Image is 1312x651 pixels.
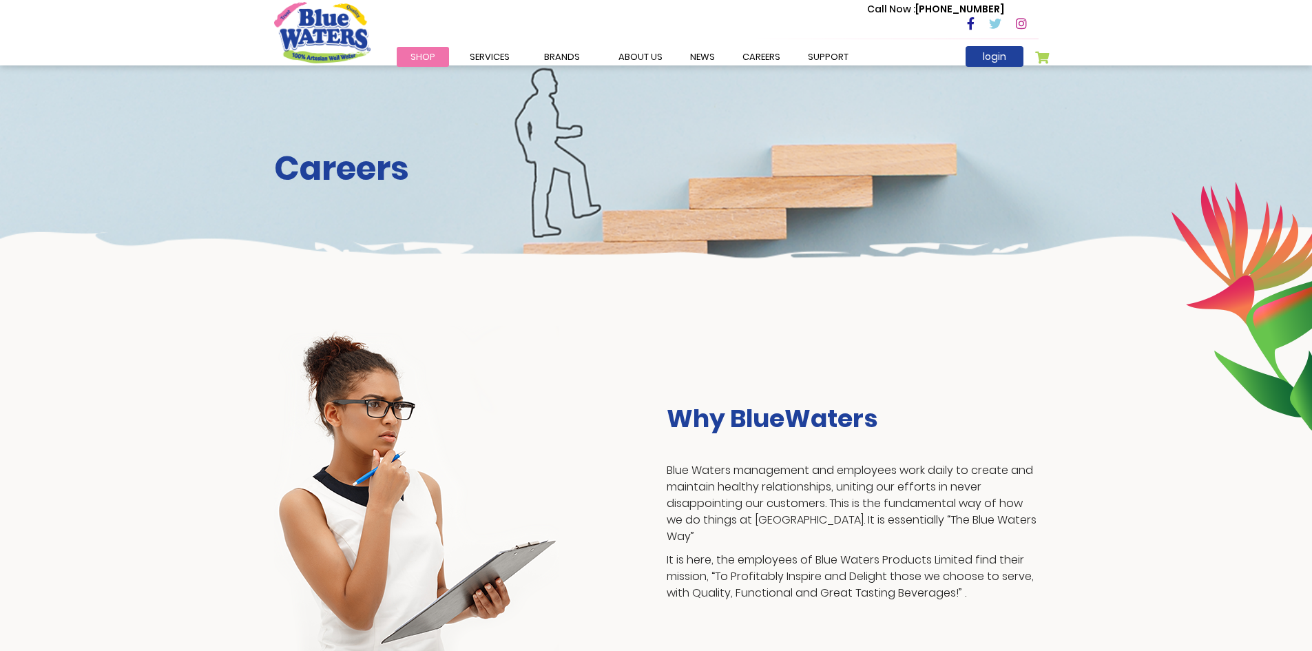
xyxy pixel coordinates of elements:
a: login [966,46,1023,67]
img: career-intro-leaves.png [1171,181,1312,431]
a: about us [605,47,676,67]
a: News [676,47,729,67]
p: [PHONE_NUMBER] [867,2,1004,17]
h2: Careers [274,149,1039,189]
span: Services [470,50,510,63]
span: Shop [410,50,435,63]
a: store logo [274,2,371,63]
span: Call Now : [867,2,915,16]
p: Blue Waters management and employees work daily to create and maintain healthy relationships, uni... [667,462,1039,545]
p: It is here, the employees of Blue Waters Products Limited find their mission, “To Profitably Insp... [667,552,1039,601]
span: Brands [544,50,580,63]
a: support [794,47,862,67]
h3: Why BlueWaters [667,404,1039,433]
a: careers [729,47,794,67]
